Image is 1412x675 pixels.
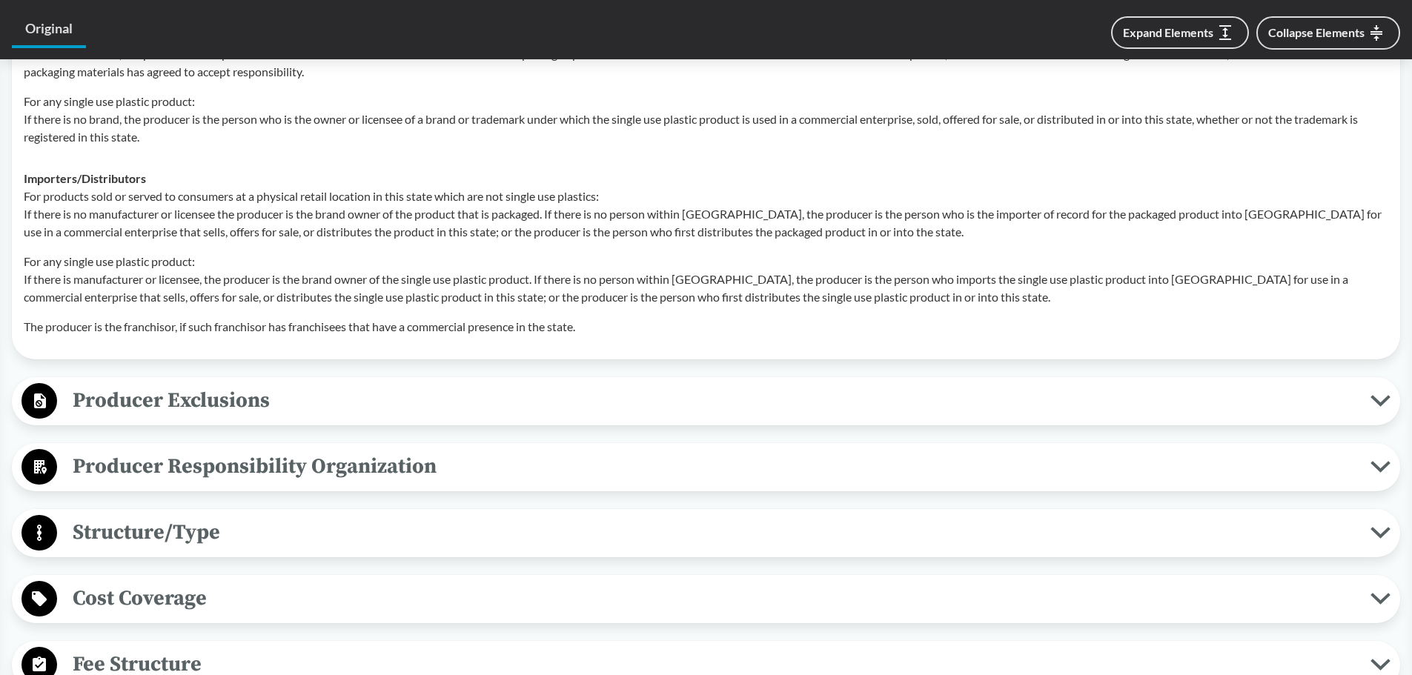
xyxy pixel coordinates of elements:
[17,580,1395,618] button: Cost Coverage
[24,171,146,185] strong: Importers/​Distributors
[24,253,1388,306] p: For any single use plastic product: If there is manufacturer or licensee, the producer is the bra...
[24,93,1388,146] p: For any single use plastic product: If there is no brand, the producer is the person who is the o...
[57,516,1370,549] span: Structure/Type
[57,384,1370,417] span: Producer Exclusions
[1111,16,1249,49] button: Expand Elements
[17,448,1395,486] button: Producer Responsibility Organization
[57,582,1370,615] span: Cost Coverage
[12,12,86,48] a: Original
[24,318,1388,336] p: The producer is the franchisor, if such franchisor has franchisees that have a commercial presenc...
[1256,16,1400,50] button: Collapse Elements
[24,187,1388,241] p: For products sold or served to consumers at a physical retail location in this state which are no...
[57,450,1370,483] span: Producer Responsibility Organization
[17,514,1395,552] button: Structure/Type
[17,382,1395,420] button: Producer Exclusions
